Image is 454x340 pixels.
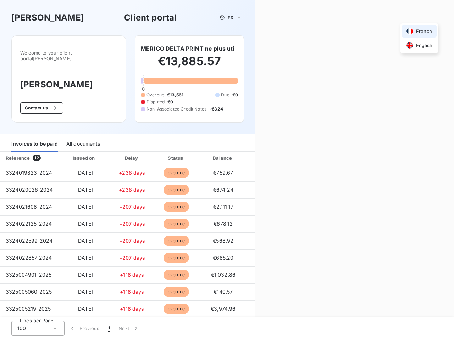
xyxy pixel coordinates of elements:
span: 3324022857_2024 [6,255,52,261]
span: [DATE] [76,204,93,210]
span: €685.20 [213,255,233,261]
span: overdue [164,185,189,195]
span: 3325005060_2025 [6,289,52,295]
span: overdue [164,253,189,263]
button: Next [114,321,144,336]
span: FR [228,15,233,21]
div: Invoices to be paid [11,137,58,152]
div: Issued on [60,154,109,161]
span: €140.57 [214,289,233,295]
span: €3,974.96 [211,306,236,312]
button: Contact us [20,102,63,114]
span: overdue [164,219,189,229]
span: +118 days [120,272,144,278]
span: +238 days [119,187,145,193]
span: €2,111.17 [213,204,233,210]
h6: MERICO DELTA PRINT ne plus uti [141,44,234,53]
span: [DATE] [76,306,93,312]
span: 100 [17,325,26,332]
span: overdue [164,236,189,246]
span: 3324020026_2024 [6,187,53,193]
h2: €13,885.57 [141,54,238,75]
span: €0 [232,92,238,98]
span: overdue [164,168,189,178]
span: Disputed [146,99,165,105]
div: Status [155,154,197,161]
span: overdue [164,270,189,280]
span: [DATE] [76,170,93,176]
button: 1 [104,321,114,336]
button: Previous [65,321,104,336]
span: [DATE] [76,238,93,244]
div: All documents [66,137,100,152]
span: +207 days [119,255,145,261]
span: Overdue [146,92,164,98]
div: Reference [6,155,30,161]
span: overdue [164,304,189,314]
span: 1 [108,325,110,332]
span: €759.67 [213,170,233,176]
span: +207 days [119,221,145,227]
span: [DATE] [76,255,93,261]
span: overdue [164,202,189,212]
span: 3324019823_2024 [6,170,52,176]
span: 0 [142,86,145,92]
span: Welcome to your client portal [PERSON_NAME] [20,50,117,61]
span: +207 days [119,238,145,244]
h3: [PERSON_NAME] [11,11,84,24]
span: +238 days [119,170,145,176]
span: €678.12 [214,221,233,227]
span: [DATE] [76,187,93,193]
span: 3324022599_2024 [6,238,52,244]
span: 3325005219_2025 [6,306,51,312]
span: Due [221,92,229,98]
span: [DATE] [76,272,93,278]
h3: Client portal [124,11,177,24]
span: overdue [164,287,189,297]
span: €674.24 [213,187,233,193]
span: 3324021608_2024 [6,204,52,210]
div: Balance [200,154,246,161]
span: [DATE] [76,289,93,295]
span: €568.92 [213,238,233,244]
span: [DATE] [76,221,93,227]
span: Non-Associated Credit Notes [146,106,206,112]
span: 12 [33,155,40,161]
span: €13,561 [167,92,183,98]
span: €1,032.86 [211,272,236,278]
span: 3325004901_2025 [6,272,51,278]
span: 3324022125_2024 [6,221,52,227]
h3: [PERSON_NAME] [20,78,117,91]
div: Delay [112,154,153,161]
span: €0 [167,99,173,105]
span: -€324 [209,106,223,112]
span: +118 days [120,306,144,312]
div: PDF [249,154,285,161]
span: +207 days [119,204,145,210]
span: +118 days [120,289,144,295]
